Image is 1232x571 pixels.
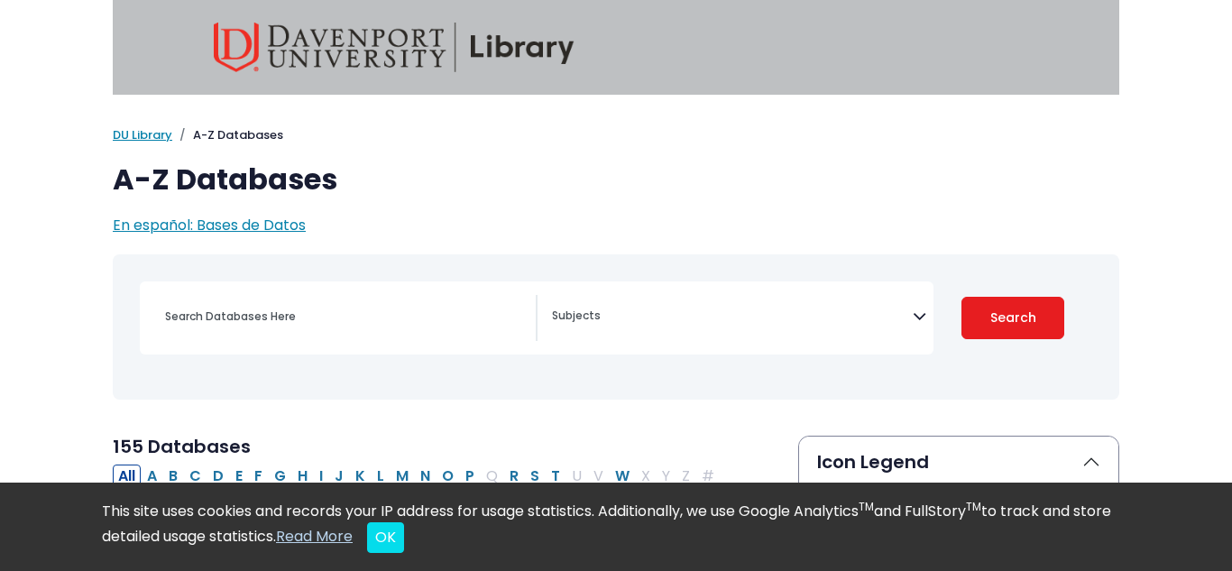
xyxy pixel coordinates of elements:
[113,162,1119,197] h1: A-Z Databases
[966,499,981,514] sup: TM
[415,465,436,488] button: Filter Results N
[102,501,1130,553] div: This site uses cookies and records your IP address for usage statistics. Additionally, we use Goo...
[214,23,575,72] img: Davenport University Library
[292,465,313,488] button: Filter Results H
[546,465,565,488] button: Filter Results T
[610,465,635,488] button: Filter Results W
[113,434,251,459] span: 155 Databases
[113,215,306,235] a: En español: Bases de Datos
[799,437,1118,487] button: Icon Legend
[350,465,371,488] button: Filter Results K
[329,465,349,488] button: Filter Results J
[142,465,162,488] button: Filter Results A
[961,297,1064,339] button: Submit for Search Results
[113,465,141,488] button: All
[269,465,291,488] button: Filter Results G
[113,126,1119,144] nav: breadcrumb
[525,465,545,488] button: Filter Results S
[367,522,404,553] button: Close
[113,254,1119,400] nav: Search filters
[859,499,874,514] sup: TM
[552,310,913,325] textarea: Search
[460,465,480,488] button: Filter Results P
[276,526,353,547] a: Read More
[372,465,390,488] button: Filter Results L
[172,126,283,144] li: A-Z Databases
[184,465,207,488] button: Filter Results C
[154,303,536,329] input: Search database by title or keyword
[391,465,414,488] button: Filter Results M
[113,126,172,143] a: DU Library
[207,465,229,488] button: Filter Results D
[314,465,328,488] button: Filter Results I
[163,465,183,488] button: Filter Results B
[113,465,722,485] div: Alpha-list to filter by first letter of database name
[249,465,268,488] button: Filter Results F
[504,465,524,488] button: Filter Results R
[230,465,248,488] button: Filter Results E
[437,465,459,488] button: Filter Results O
